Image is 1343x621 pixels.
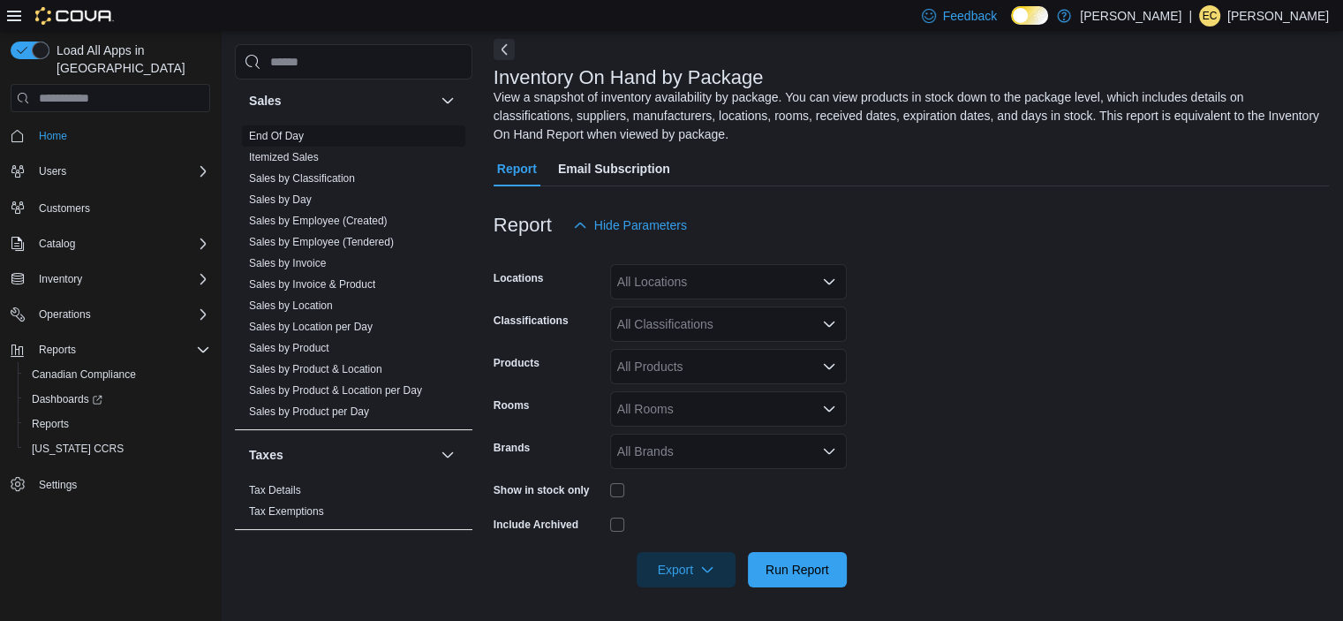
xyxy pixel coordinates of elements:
label: Locations [494,271,544,285]
span: Home [39,129,67,143]
span: Operations [39,307,91,322]
span: Sales by Location per Day [249,320,373,334]
button: Open list of options [822,275,836,289]
div: Elisabeth Chang [1199,5,1220,27]
a: Home [32,125,74,147]
button: Users [32,161,73,182]
span: Sales by Invoice & Product [249,277,375,292]
a: Sales by Invoice & Product [249,278,375,291]
span: Catalog [32,233,210,254]
img: Cova [35,7,114,25]
nav: Complex example [11,116,210,543]
span: Dark Mode [1011,25,1012,26]
span: Sales by Employee (Created) [249,214,388,228]
a: Sales by Classification [249,172,355,185]
span: Hide Parameters [594,216,687,234]
span: Export [647,552,725,587]
span: Load All Apps in [GEOGRAPHIC_DATA] [49,42,210,77]
button: Taxes [437,444,458,466]
p: | [1188,5,1192,27]
span: Reports [25,413,210,435]
button: Open list of options [822,317,836,331]
label: Show in stock only [494,483,590,497]
button: Run Report [748,552,847,587]
button: Catalog [4,231,217,256]
span: Customers [39,201,90,216]
label: Brands [494,441,530,455]
a: Sales by Product [249,342,329,354]
span: Reports [39,343,76,357]
button: Canadian Compliance [18,362,217,387]
button: [US_STATE] CCRS [18,436,217,461]
span: Feedback [943,7,997,25]
a: Canadian Compliance [25,364,143,385]
button: Sales [437,90,458,111]
a: Sales by Product & Location [249,363,382,375]
p: [PERSON_NAME] [1080,5,1181,27]
span: Users [39,164,66,178]
button: Users [4,159,217,184]
span: Sales by Product & Location [249,362,382,376]
a: Sales by Invoice [249,257,326,269]
span: Customers [32,196,210,218]
button: Reports [4,337,217,362]
button: Reports [18,412,217,436]
label: Rooms [494,398,530,413]
button: Inventory [4,267,217,292]
div: Sales [235,125,472,429]
a: End Of Day [249,130,304,142]
a: Dashboards [18,387,217,412]
span: Reports [32,417,69,431]
a: Tax Details [249,484,301,496]
button: Reports [32,339,83,360]
span: Inventory [39,272,82,286]
h3: Report [494,215,552,236]
a: Sales by Employee (Tendered) [249,236,394,248]
span: Dashboards [32,392,102,406]
a: Sales by Day [249,193,312,206]
a: Sales by Employee (Created) [249,215,388,227]
span: [US_STATE] CCRS [32,442,124,456]
button: Operations [32,304,98,325]
button: Settings [4,472,217,497]
button: Next [494,39,515,60]
span: Sales by Product [249,341,329,355]
a: Customers [32,198,97,219]
button: Customers [4,194,217,220]
span: Run Report [766,561,829,579]
span: Sales by Day [249,193,312,207]
h3: Inventory On Hand by Package [494,67,764,88]
span: Reports [32,339,210,360]
span: EC [1203,5,1218,27]
a: Reports [25,413,76,435]
input: Dark Mode [1011,6,1048,25]
a: [US_STATE] CCRS [25,438,131,459]
span: Operations [32,304,210,325]
span: Catalog [39,237,75,251]
a: Itemized Sales [249,151,319,163]
span: Settings [32,473,210,496]
span: Sales by Invoice [249,256,326,270]
span: Settings [39,478,77,492]
label: Classifications [494,314,569,328]
h3: Sales [249,92,282,110]
button: Taxes [249,446,434,464]
span: Sales by Product per Day [249,405,369,419]
a: Sales by Location per Day [249,321,373,333]
button: Open list of options [822,444,836,458]
a: Sales by Product per Day [249,405,369,418]
span: Sales by Location [249,299,333,313]
span: Home [32,125,210,147]
span: Canadian Compliance [25,364,210,385]
span: Washington CCRS [25,438,210,459]
a: Tax Exemptions [249,505,324,518]
button: Home [4,123,217,148]
span: Inventory [32,269,210,290]
span: Itemized Sales [249,150,319,164]
div: Taxes [235,480,472,529]
button: Catalog [32,233,82,254]
span: Canadian Compliance [32,367,136,382]
span: Sales by Classification [249,171,355,186]
p: [PERSON_NAME] [1227,5,1329,27]
a: Sales by Product & Location per Day [249,384,422,397]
